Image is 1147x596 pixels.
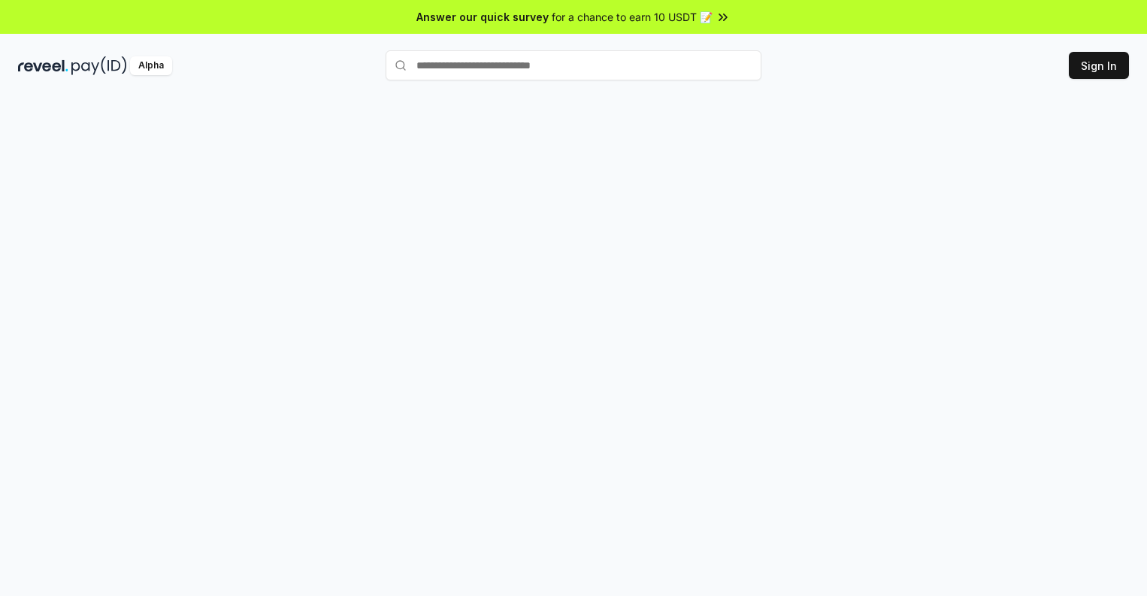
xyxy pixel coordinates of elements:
[552,9,713,25] span: for a chance to earn 10 USDT 📝
[18,56,68,75] img: reveel_dark
[130,56,172,75] div: Alpha
[71,56,127,75] img: pay_id
[416,9,549,25] span: Answer our quick survey
[1069,52,1129,79] button: Sign In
